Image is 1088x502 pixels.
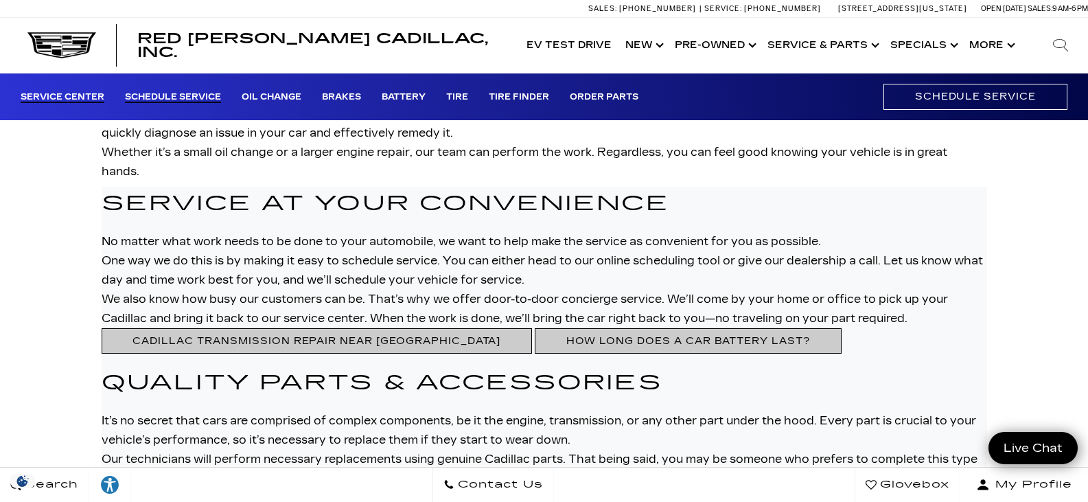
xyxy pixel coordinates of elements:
[1052,4,1088,13] span: 9 AM-6 PM
[137,30,488,60] span: Red [PERSON_NAME] Cadillac, Inc.
[1028,4,1052,13] span: Sales:
[704,4,742,13] span: Service:
[962,18,1019,73] button: More
[21,475,78,494] span: Search
[432,468,554,502] a: Contact Us
[990,475,1072,494] span: My Profile
[322,92,361,103] a: Brakes
[21,92,104,103] a: Service Center
[838,4,967,13] a: [STREET_ADDRESS][US_STATE]
[454,475,543,494] span: Contact Us
[618,18,668,73] a: New
[877,475,949,494] span: Glovebox
[761,18,883,73] a: Service & Parts
[102,187,987,221] h2: Service at Your Convenience
[7,474,38,488] div: Privacy Settings
[27,32,96,58] img: Cadillac Dark Logo with Cadillac White Text
[699,5,824,12] a: Service: [PHONE_NUMBER]
[981,4,1026,13] span: Open [DATE]
[570,92,638,103] a: Order Parts
[89,475,130,495] div: Explore your accessibility options
[102,366,987,400] h2: Quality Parts & Accessories
[883,84,1067,109] a: Schedule Service
[744,4,821,13] span: [PHONE_NUMBER]
[102,232,987,251] div: No matter what work needs to be done to your automobile, we want to help make the service as conv...
[102,143,987,181] div: Whether it’s a small oil change or a larger engine repair, our team can perform the work. Regardl...
[382,92,426,103] a: Battery
[137,32,506,59] a: Red [PERSON_NAME] Cadillac, Inc.
[242,92,301,103] a: Oil Change
[988,432,1078,464] a: Live Chat
[855,468,960,502] a: Glovebox
[588,5,699,12] a: Sales: [PHONE_NUMBER]
[102,450,987,488] div: Our technicians will perform necessary replacements using genuine Cadillac parts. That being said...
[102,104,987,143] div: This equipment is then used by highly trained and certified automotive technicians. Because they’...
[1033,18,1088,73] div: Search
[960,468,1088,502] button: Open user profile menu
[883,18,962,73] a: Specials
[102,290,987,361] div: We also know how busy our customers can be. That’s why we offer door-to-door concierge service. W...
[668,18,761,73] a: Pre-Owned
[102,251,987,290] div: One way we do this is by making it easy to schedule service. You can either head to our online sc...
[619,4,696,13] span: [PHONE_NUMBER]
[102,328,533,354] a: CADILLAC TRANSMISSION REPAIR NEAR [GEOGRAPHIC_DATA]
[588,4,617,13] span: Sales:
[102,85,987,181] div: Our service center is equipped with the latest tools and technologies to help get your CT4, Escal...
[520,18,618,73] a: EV Test Drive
[997,440,1069,456] span: Live Chat
[446,92,468,103] a: Tire
[535,328,842,354] a: HOW LONG DOES A CAR BATTERY LAST?
[125,92,221,103] a: Schedule Service
[489,92,549,103] a: Tire Finder
[89,468,131,502] a: Explore your accessibility options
